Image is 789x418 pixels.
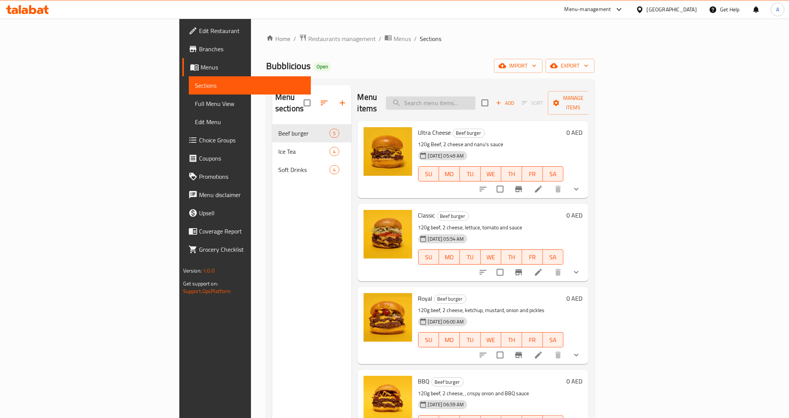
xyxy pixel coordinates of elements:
a: Restaurants management [299,34,376,44]
a: Upsell [182,204,311,222]
button: Branch-specific-item [510,263,528,281]
h2: Menu items [358,91,377,114]
span: Beef burger [278,129,329,138]
button: TH [501,249,522,265]
button: show more [567,346,585,364]
span: Add item [493,97,517,109]
span: SU [422,334,436,345]
span: Coverage Report [199,227,305,236]
span: TU [463,252,478,263]
span: Open [314,63,331,70]
span: Add [495,99,515,107]
h6: 0 AED [566,293,582,304]
span: Soft Drinks [278,165,329,174]
span: Full Menu View [195,99,305,108]
span: Beef burger [432,378,463,386]
li: / [379,34,381,43]
span: [DATE] 06:00 AM [425,318,467,325]
button: TU [460,332,481,347]
button: SA [543,332,564,347]
span: WE [484,252,499,263]
button: TH [501,332,522,347]
img: Ultra Cheese [364,127,412,176]
a: Grocery Checklist [182,240,311,259]
span: Royal [418,293,433,304]
button: sort-choices [474,180,492,198]
div: Open [314,62,331,71]
span: BBQ [418,375,430,387]
span: Select section first [517,97,548,109]
button: SA [543,166,564,181]
button: sort-choices [474,263,492,281]
span: SU [422,169,436,180]
img: Royal [364,293,412,342]
button: export [546,59,594,73]
button: import [494,59,543,73]
a: Edit menu item [534,185,543,194]
span: Select to update [492,264,508,280]
button: MO [439,249,460,265]
button: WE [481,166,502,181]
span: FR [525,252,540,263]
button: delete [549,180,567,198]
div: Beef burger5 [272,124,351,142]
button: SU [418,332,439,347]
span: [DATE] 06:59 AM [425,401,467,408]
span: MO [442,169,457,180]
span: Beef burger [453,129,485,137]
div: Menu-management [565,5,611,14]
button: Add [493,97,517,109]
a: Menus [182,58,311,76]
button: show more [567,180,585,198]
button: SU [418,166,439,181]
button: Manage items [548,91,599,115]
a: Coverage Report [182,222,311,240]
div: items [329,165,339,174]
button: SU [418,249,439,265]
span: Upsell [199,208,305,218]
svg: Show Choices [572,268,581,277]
div: Ice Tea4 [272,142,351,161]
span: FR [525,334,540,345]
a: Full Menu View [189,95,311,113]
span: Branches [199,44,305,54]
span: 1.0.0 [203,266,215,276]
span: Choice Groups [199,136,305,145]
span: TH [504,169,519,180]
button: SA [543,249,564,265]
img: Classic [364,210,412,259]
button: TH [501,166,522,181]
span: TH [504,252,519,263]
button: MO [439,332,460,347]
span: Version: [183,266,202,276]
span: Sections [420,34,441,43]
button: delete [549,263,567,281]
span: Select to update [492,181,508,197]
p: 120g beef, 2 cheese, , crispy onion and BBQ sauce [418,389,564,398]
a: Edit Restaurant [182,22,311,40]
p: 120g beef, 2 cheese, ketchup, mustard, onion and pickles [418,306,564,315]
nav: Menu sections [272,121,351,182]
input: search [386,96,475,110]
span: SA [546,169,561,180]
span: 5 [330,130,339,137]
h6: 0 AED [566,376,582,386]
span: Beef burger [437,212,469,221]
div: Beef burger [453,129,485,138]
a: Edit menu item [534,350,543,360]
span: TH [504,334,519,345]
a: Support.OpsPlatform [183,286,231,296]
a: Edit menu item [534,268,543,277]
span: TU [463,334,478,345]
a: Menu disclaimer [182,186,311,204]
button: WE [481,249,502,265]
a: Promotions [182,167,311,186]
div: items [329,129,339,138]
div: Beef burger [434,295,466,304]
span: Ice Tea [278,147,329,156]
a: Edit Menu [189,113,311,131]
span: SU [422,252,436,263]
button: Branch-specific-item [510,346,528,364]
